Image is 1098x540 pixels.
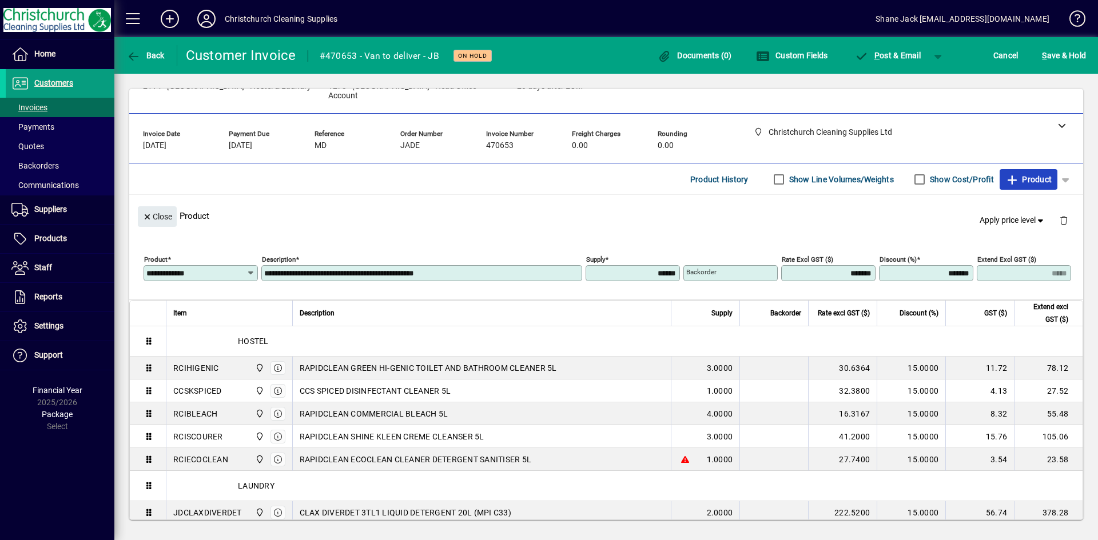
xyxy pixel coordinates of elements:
[711,307,733,319] span: Supply
[928,174,994,185] label: Show Cost/Profit
[686,268,717,276] mat-label: Backorder
[993,46,1019,65] span: Cancel
[880,255,917,263] mat-label: Discount (%)
[655,45,735,66] button: Documents (0)
[658,141,674,150] span: 0.00
[252,506,265,519] span: Christchurch Cleaning Supplies Ltd
[707,507,733,518] span: 2.0000
[124,45,168,66] button: Back
[756,51,828,60] span: Custom Fields
[984,307,1007,319] span: GST ($)
[586,255,605,263] mat-label: Supply
[34,263,52,272] span: Staff
[34,234,67,243] span: Products
[252,407,265,420] span: Christchurch Cleaning Supplies Ltd
[6,341,114,370] a: Support
[114,45,177,66] app-page-header-button: Back
[877,379,945,402] td: 15.0000
[975,210,1051,231] button: Apply price level
[166,471,1083,501] div: LAUNDRY
[1014,448,1083,471] td: 23.58
[1039,45,1089,66] button: Save & Hold
[877,425,945,448] td: 15.0000
[252,430,265,443] span: Christchurch Cleaning Supplies Ltd
[815,507,870,518] div: 222.5200
[11,103,47,112] span: Invoices
[1005,170,1052,189] span: Product
[1061,2,1084,39] a: Knowledge Base
[770,307,801,319] span: Backorder
[900,307,938,319] span: Discount (%)
[707,362,733,374] span: 3.0000
[707,408,733,419] span: 4.0000
[300,362,557,374] span: RAPIDCLEAN GREEN HI-GENIC TOILET AND BATHROOM CLEANER 5L
[300,507,511,518] span: CLAX DIVERDET 3TL1 LIQUID DETERGENT 20L (MPI C33)
[877,501,945,524] td: 15.0000
[34,292,62,301] span: Reports
[945,402,1014,425] td: 8.32
[877,357,945,379] td: 15.0000
[945,448,1014,471] td: 3.54
[815,362,870,374] div: 30.6364
[1050,215,1077,225] app-page-header-button: Delete
[707,431,733,442] span: 3.0000
[877,448,945,471] td: 15.0000
[1042,51,1047,60] span: S
[143,141,166,150] span: [DATE]
[6,283,114,311] a: Reports
[1014,357,1083,379] td: 78.12
[1050,206,1077,234] button: Delete
[1042,46,1086,65] span: ave & Hold
[977,255,1036,263] mat-label: Extend excl GST ($)
[980,214,1046,226] span: Apply price level
[300,408,448,419] span: RAPIDCLEAN COMMERCIAL BLEACH 5L
[876,10,1049,28] div: Shane Jack [EMAIL_ADDRESS][DOMAIN_NAME]
[707,385,733,397] span: 1.0000
[945,501,1014,524] td: 56.74
[1014,501,1083,524] td: 378.28
[854,51,921,60] span: ost & Email
[188,9,225,29] button: Profile
[1014,379,1083,402] td: 27.52
[11,181,79,190] span: Communications
[686,169,753,190] button: Product History
[753,45,831,66] button: Custom Fields
[1021,301,1068,326] span: Extend excl GST ($)
[152,9,188,29] button: Add
[11,161,59,170] span: Backorders
[6,156,114,175] a: Backorders
[1014,425,1083,448] td: 105.06
[6,117,114,137] a: Payments
[252,385,265,397] span: Christchurch Cleaning Supplies Ltd
[6,225,114,253] a: Products
[945,357,1014,379] td: 11.72
[11,142,44,151] span: Quotes
[135,211,180,221] app-page-header-button: Close
[815,385,870,397] div: 32.3800
[138,206,177,227] button: Close
[229,141,252,150] span: [DATE]
[34,321,63,330] span: Settings
[34,350,63,359] span: Support
[458,52,487,59] span: On hold
[173,362,219,374] div: RCIHIGENIC
[42,410,73,419] span: Package
[186,46,296,65] div: Customer Invoice
[252,362,265,374] span: Christchurch Cleaning Supplies Ltd
[690,170,749,189] span: Product History
[6,312,114,341] a: Settings
[315,141,327,150] span: MD
[945,425,1014,448] td: 15.76
[252,453,265,466] span: Christchurch Cleaning Supplies Ltd
[320,47,439,65] div: #470653 - Van to deliver - JB
[486,141,514,150] span: 470653
[874,51,880,60] span: P
[173,385,222,397] div: CCSKSPICED
[815,408,870,419] div: 16.3167
[300,431,484,442] span: RAPIDCLEAN SHINE KLEEN CREME CLEANSER 5L
[173,408,217,419] div: RCIBLEACH
[877,402,945,425] td: 15.0000
[129,195,1083,237] div: Product
[144,255,168,263] mat-label: Product
[173,507,242,518] div: JDCLAXDIVERDET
